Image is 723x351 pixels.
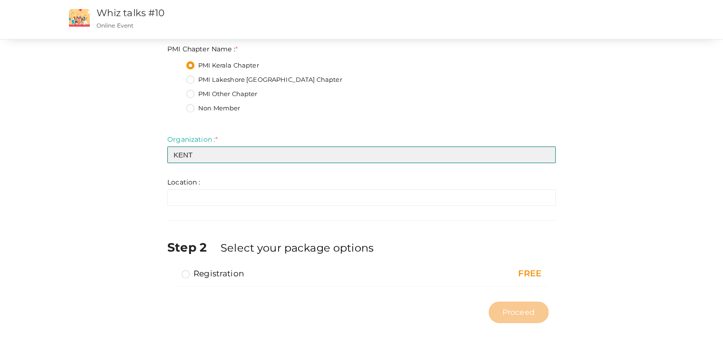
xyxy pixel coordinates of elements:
[69,9,90,27] img: event2.png
[186,61,259,70] label: PMI Kerala Chapter
[502,307,535,318] span: Proceed
[167,44,238,54] label: PMI Chapter Name :
[96,7,165,19] a: Whiz talks #10
[489,302,549,323] button: Proceed
[167,135,218,144] label: Organization :
[186,104,240,113] label: Non Member
[221,240,374,255] label: Select your package options
[167,177,200,187] label: Location :
[186,89,257,99] label: PMI Other Chapter
[182,268,244,279] label: Registration
[434,268,541,280] div: FREE
[96,21,458,29] p: Online Event
[186,75,342,85] label: PMI Lakeshore [GEOGRAPHIC_DATA] Chapter
[167,239,219,256] label: Step 2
